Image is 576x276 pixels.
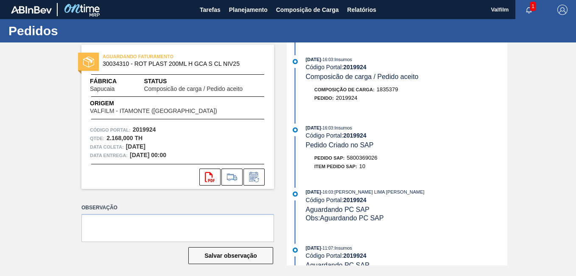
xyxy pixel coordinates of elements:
[293,248,298,253] img: atual
[293,59,298,64] img: atual
[306,197,507,203] div: Código Portal:
[336,95,358,101] span: 2019924
[557,5,568,15] img: Logout
[343,64,366,70] strong: 2019924
[106,135,143,141] strong: 2.168,000 TH
[314,155,345,161] span: Pedido SAP:
[103,61,257,67] span: 30034310 - ROT PLAST 200ML H GCA S CL NIV25
[333,245,352,251] span: : Insumos
[306,132,507,139] div: Código Portal:
[314,96,334,101] span: Pedido :
[90,134,104,143] span: Qtde :
[90,108,217,114] span: VALFILM - ITAMONTE ([GEOGRAPHIC_DATA])
[221,169,243,186] div: Ir para Composição de Carga
[314,87,375,92] span: Composição de Carga :
[347,5,376,15] span: Relatórios
[347,155,377,161] span: 5800369026
[343,132,366,139] strong: 2019924
[306,189,321,194] span: [DATE]
[144,77,266,86] span: Status
[276,5,339,15] span: Composição de Carga
[293,192,298,197] img: atual
[90,77,141,86] span: Fábrica
[306,206,369,213] span: Aguardando PC SAP
[306,73,419,80] span: Composicão de carga / Pedido aceito
[343,252,366,259] strong: 2019924
[90,126,131,134] span: Código Portal:
[306,214,384,222] span: Obs: Aguardando PC SAP
[130,152,166,158] strong: [DATE] 00:00
[333,125,352,130] span: : Insumos
[103,52,221,61] span: AGUARDANDO FATURAMENTO
[11,6,52,14] img: TNhmsLtSVTkK8tSr43FrP2fwEKptu5GPRR3wAAAABJRU5ErkJggg==
[530,2,536,11] span: 1
[321,190,333,194] span: - 16:03
[321,57,333,62] span: - 16:03
[83,56,94,68] img: status
[126,143,145,150] strong: [DATE]
[306,262,369,269] span: Aguardando PC SAP
[90,86,115,92] span: Sapucaia
[314,164,357,169] span: Item pedido SAP:
[377,86,398,93] span: 1835379
[8,26,159,36] h1: Pedidos
[306,252,507,259] div: Código Portal:
[515,4,542,16] button: Notificações
[90,143,124,151] span: Data coleta:
[321,126,333,130] span: - 16:03
[321,246,333,251] span: - 11:07
[306,245,321,251] span: [DATE]
[188,247,273,264] button: Salvar observação
[90,99,241,108] span: Origem
[333,57,352,62] span: : Insumos
[306,141,374,149] span: Pedido Criado no SAP
[343,197,366,203] strong: 2019924
[293,127,298,132] img: atual
[133,126,156,133] strong: 2019924
[306,125,321,130] span: [DATE]
[199,169,221,186] div: Abrir arquivo PDF
[81,202,274,214] label: Observação
[333,189,424,194] span: : [PERSON_NAME] LIMA [PERSON_NAME]
[306,57,321,62] span: [DATE]
[359,163,365,169] span: 10
[243,169,265,186] div: Informar alteração no pedido
[306,64,507,70] div: Código Portal:
[144,86,243,92] span: Composicão de carga / Pedido aceito
[229,5,268,15] span: Planejamento
[200,5,221,15] span: Tarefas
[90,151,128,160] span: Data entrega:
